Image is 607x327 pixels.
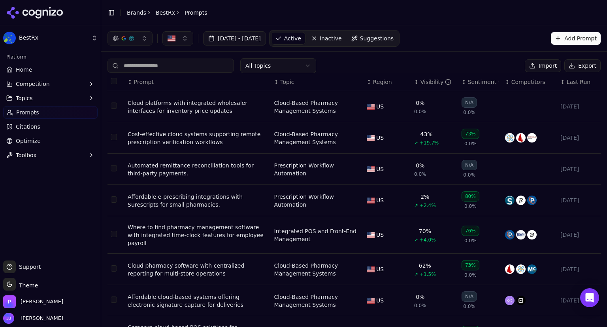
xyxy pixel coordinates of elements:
[360,34,394,42] span: Suggestions
[274,78,360,86] div: ↕Topic
[111,78,117,84] button: Select all rows
[111,165,117,171] button: Select row 3
[420,140,439,146] span: +19.7%
[111,265,117,272] button: Select row 6
[271,73,364,91] th: Topic
[16,282,38,289] span: Theme
[420,193,429,201] div: 2%
[127,9,207,17] nav: breadcrumb
[128,130,268,146] a: Cost-effective cloud systems supporting remote prescription verification workflows
[3,92,98,105] button: Topics
[414,237,418,243] span: ↗
[128,293,268,309] a: Affordable cloud-based systems offering electronic signature capture for deliveries
[320,34,342,42] span: Inactive
[284,34,301,42] span: Active
[347,32,398,45] a: Suggestions
[419,262,431,270] div: 62%
[462,160,477,170] div: N/A
[367,266,375,272] img: US flag
[462,78,499,86] div: ↕Sentiment
[111,196,117,203] button: Select row 4
[128,223,268,247] div: Where to find pharmacy management software with integrated time-clock features for employee payroll
[416,162,424,169] div: 0%
[376,231,384,239] span: US
[505,133,515,143] img: primerx
[462,226,479,236] div: 76%
[367,104,375,110] img: US flag
[128,78,268,86] div: ↕Prompt
[16,137,41,145] span: Optimize
[505,296,515,305] img: onfleet
[367,135,375,141] img: US flag
[17,315,63,322] span: [PERSON_NAME]
[580,288,599,307] div: Open Intercom Messenger
[464,238,477,244] span: 0.0%
[307,32,346,45] a: Inactive
[462,260,479,270] div: 73%
[502,73,557,91] th: Competitors
[124,73,271,91] th: Prompt
[274,293,360,309] a: Cloud-Based Pharmacy Management Systems
[560,78,598,86] div: ↕Last Run
[560,265,598,273] div: [DATE]
[367,298,375,304] img: US flag
[127,10,146,16] a: Brands
[19,34,88,42] span: BestRx
[3,295,16,308] img: Perrill
[3,135,98,147] a: Optimize
[274,162,360,177] a: Prescription Workflow Automation
[168,34,175,42] img: US
[16,263,41,271] span: Support
[3,295,63,308] button: Open organization switcher
[111,134,117,140] button: Select row 2
[3,106,98,119] a: Prompts
[280,78,294,86] span: Topic
[376,196,384,204] span: US
[420,202,436,209] span: +2.4%
[462,129,479,139] div: 73%
[16,123,40,131] span: Citations
[367,166,375,172] img: US flag
[376,165,384,173] span: US
[516,196,526,205] img: qs/1
[3,313,14,324] img: Jen Jones
[458,73,502,91] th: sentiment
[16,80,50,88] span: Competition
[16,108,39,116] span: Prompts
[274,99,360,115] a: Cloud-Based Pharmacy Management Systems
[128,193,268,209] a: Affordable e-prescribing integrations with Surescripts for small pharmacies.
[419,227,431,235] div: 70%
[367,232,375,238] img: US flag
[560,297,598,304] div: [DATE]
[564,59,601,72] button: Export
[3,51,98,63] div: Platform
[463,172,475,178] span: 0.0%
[527,196,537,205] img: pioneerrx
[21,298,63,305] span: Perrill
[376,103,384,110] span: US
[128,99,268,115] div: Cloud platforms with integrated wholesaler interfaces for inventory price updates
[527,264,537,274] img: mckesson
[3,120,98,133] a: Citations
[505,78,554,86] div: ↕Competitors
[420,271,436,278] span: +1.5%
[464,141,477,147] span: 0.0%
[3,32,16,44] img: BestRx
[525,59,561,72] button: Import
[274,227,360,243] div: Integrated POS and Front-End Management
[274,130,360,146] a: Cloud-Based Pharmacy Management Systems
[414,171,426,177] span: 0.0%
[560,231,598,239] div: [DATE]
[560,196,598,204] div: [DATE]
[16,151,37,159] span: Toolbox
[414,140,418,146] span: ↗
[3,63,98,76] a: Home
[274,262,360,278] a: Cloud-Based Pharmacy Management Systems
[527,133,537,143] img: cerner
